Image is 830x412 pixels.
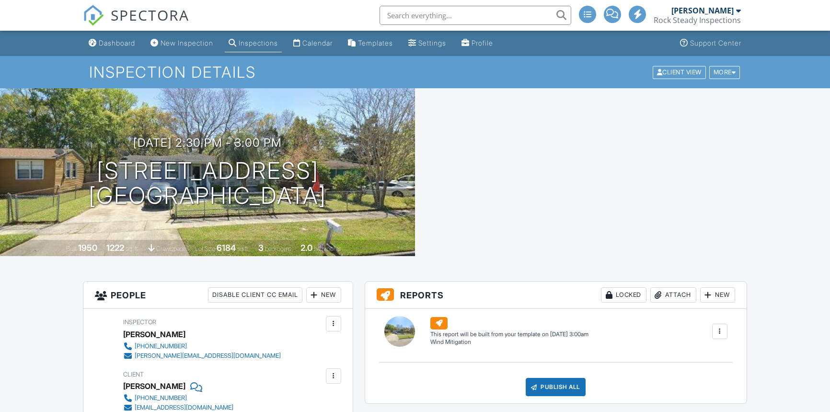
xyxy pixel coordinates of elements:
[123,318,156,326] span: Inspector
[676,35,745,52] a: Support Center
[133,136,282,149] h3: [DATE] 2:30 pm - 3:00 pm
[526,378,586,396] div: Publish All
[126,245,139,252] span: sq. ft.
[156,245,186,252] span: crawlspace
[430,338,588,346] div: Wind Mitigation
[404,35,450,52] a: Settings
[147,35,217,52] a: New Inspection
[106,243,124,253] div: 1222
[430,330,588,338] div: This report will be built from your template on [DATE] 3:00am
[83,13,189,33] a: SPECTORA
[601,287,646,303] div: Locked
[195,245,215,252] span: Lot Size
[78,243,97,253] div: 1950
[83,5,104,26] img: The Best Home Inspection Software - Spectora
[85,35,139,52] a: Dashboard
[654,15,741,25] div: Rock Steady Inspections
[89,64,741,81] h1: Inspection Details
[135,342,187,350] div: [PHONE_NUMBER]
[83,282,352,309] h3: People
[700,287,735,303] div: New
[66,245,77,252] span: Built
[99,39,135,47] div: Dashboard
[135,352,281,360] div: [PERSON_NAME][EMAIL_ADDRESS][DOMAIN_NAME]
[123,327,185,341] div: [PERSON_NAME]
[650,287,696,303] div: Attach
[208,287,302,303] div: Disable Client CC Email
[358,39,393,47] div: Templates
[380,6,571,25] input: Search everything...
[690,39,741,47] div: Support Center
[89,158,326,209] h1: [STREET_ADDRESS] [GEOGRAPHIC_DATA]
[225,35,282,52] a: Inspections
[289,35,336,52] a: Calendar
[123,351,281,361] a: [PERSON_NAME][EMAIL_ADDRESS][DOMAIN_NAME]
[123,371,144,378] span: Client
[365,282,747,309] h3: Reports
[300,243,312,253] div: 2.0
[217,243,236,253] div: 6184
[135,404,233,412] div: [EMAIL_ADDRESS][DOMAIN_NAME]
[239,39,278,47] div: Inspections
[709,66,740,79] div: More
[111,5,189,25] span: SPECTORA
[314,245,341,252] span: bathrooms
[653,66,706,79] div: Client View
[258,243,264,253] div: 3
[306,287,341,303] div: New
[472,39,493,47] div: Profile
[418,39,446,47] div: Settings
[652,68,708,75] a: Client View
[135,394,187,402] div: [PHONE_NUMBER]
[123,379,185,393] div: [PERSON_NAME]
[123,341,281,351] a: [PHONE_NUMBER]
[671,6,734,15] div: [PERSON_NAME]
[161,39,213,47] div: New Inspection
[265,245,291,252] span: bedrooms
[302,39,333,47] div: Calendar
[344,35,397,52] a: Templates
[237,245,249,252] span: sq.ft.
[123,393,233,403] a: [PHONE_NUMBER]
[458,35,497,52] a: Profile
